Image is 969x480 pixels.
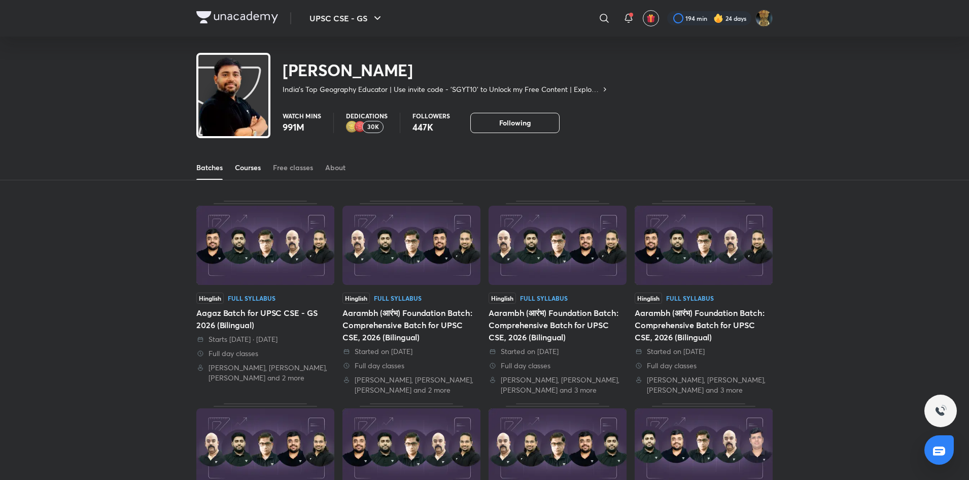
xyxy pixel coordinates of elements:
[635,206,773,285] img: Thumbnail
[935,405,947,417] img: ttu
[412,121,450,133] p: 447K
[342,375,480,395] div: Sudarshan Gurjar, Dr Sidharth Arora, Mrunal Patel and 2 more
[283,60,609,80] h2: [PERSON_NAME]
[489,307,627,343] div: Aarambh (आरंभ) Foundation Batch: Comprehensive Batch for UPSC CSE, 2026 (Bilingual)
[489,293,516,304] span: Hinglish
[635,375,773,395] div: Sudarshan Gurjar, Dr Sidharth Arora, Arti Chhawari and 3 more
[367,123,379,131] p: 30K
[635,307,773,343] div: Aarambh (आरंभ) Foundation Batch: Comprehensive Batch for UPSC CSE, 2026 (Bilingual)
[346,113,388,119] p: Dedications
[412,113,450,119] p: Followers
[635,293,662,304] span: Hinglish
[374,295,422,301] div: Full Syllabus
[283,84,601,94] p: India's Top Geography Educator | Use invite code - 'SGYT10' to Unlock my Free Content | Explore t...
[666,295,714,301] div: Full Syllabus
[713,13,723,23] img: streak
[325,163,345,173] div: About
[196,206,334,285] img: Thumbnail
[273,163,313,173] div: Free classes
[196,348,334,359] div: Full day classes
[643,10,659,26] button: avatar
[235,163,261,173] div: Courses
[499,118,531,128] span: Following
[489,201,627,395] div: Aarambh (आरंभ) Foundation Batch: Comprehensive Batch for UPSC CSE, 2026 (Bilingual)
[346,121,358,133] img: educator badge2
[635,361,773,371] div: Full day classes
[520,295,568,301] div: Full Syllabus
[470,113,560,133] button: Following
[489,206,627,285] img: Thumbnail
[196,201,334,395] div: Aagaz Batch for UPSC CSE - GS 2026 (Bilingual)
[325,155,345,180] a: About
[354,121,366,133] img: educator badge1
[342,361,480,371] div: Full day classes
[342,293,370,304] span: Hinglish
[196,363,334,383] div: Sudarshan Gurjar, Dr Sidharth Arora, Mrunal Patel and 2 more
[342,307,480,343] div: Aarambh (आरंभ) Foundation Batch: Comprehensive Batch for UPSC CSE, 2026 (Bilingual)
[489,375,627,395] div: Sudarshan Gurjar, Dr Sidharth Arora, Arti Chhawari and 3 more
[198,57,268,154] img: class
[342,346,480,357] div: Started on 29 Aug 2025
[303,8,390,28] button: UPSC CSE - GS
[283,113,321,119] p: Watch mins
[273,155,313,180] a: Free classes
[283,121,321,133] p: 991M
[646,14,655,23] img: avatar
[635,201,773,395] div: Aarambh (आरंभ) Foundation Batch: Comprehensive Batch for UPSC CSE, 2026 (Bilingual)
[635,346,773,357] div: Started on 17 Jul 2025
[755,10,773,27] img: LOVEPREET Gharu
[196,163,223,173] div: Batches
[196,155,223,180] a: Batches
[196,334,334,344] div: Starts in 4 days · 8 Sep 2025
[489,346,627,357] div: Started on 31 Jul 2025
[342,206,480,285] img: Thumbnail
[196,293,224,304] span: Hinglish
[228,295,275,301] div: Full Syllabus
[196,307,334,331] div: Aagaz Batch for UPSC CSE - GS 2026 (Bilingual)
[489,361,627,371] div: Full day classes
[235,155,261,180] a: Courses
[196,11,278,23] img: Company Logo
[342,201,480,395] div: Aarambh (आरंभ) Foundation Batch: Comprehensive Batch for UPSC CSE, 2026 (Bilingual)
[196,11,278,26] a: Company Logo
